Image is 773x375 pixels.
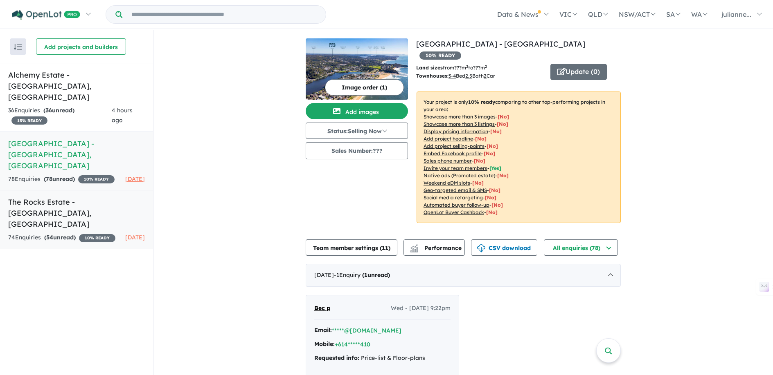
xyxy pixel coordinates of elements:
[306,123,408,139] button: Status:Selling Now
[417,92,621,223] p: Your project is only comparing to other top-performing projects in your area: - - - - - - - - - -...
[364,271,367,279] span: 1
[306,103,408,119] button: Add images
[43,107,74,114] strong: ( unread)
[424,128,488,134] u: Display pricing information
[419,51,461,60] span: 10 % READY
[424,143,485,149] u: Add project selling-points
[473,65,487,71] u: ???m
[416,64,544,72] p: from
[46,175,52,183] span: 78
[8,69,145,103] h5: Alchemy Estate - [GEOGRAPHIC_DATA] , [GEOGRAPHIC_DATA]
[424,158,472,164] u: Sales phone number
[486,209,498,215] span: [No]
[314,304,330,312] span: Bec p
[468,65,487,71] span: to
[497,121,508,127] span: [ No ]
[14,44,22,50] img: sort.svg
[362,271,390,279] strong: ( unread)
[424,202,489,208] u: Automated buyer follow-up
[468,99,495,105] b: 10 % ready
[416,39,585,49] a: [GEOGRAPHIC_DATA] - [GEOGRAPHIC_DATA]
[391,304,451,313] span: Wed - [DATE] 9:22pm
[487,143,498,149] span: [ No ]
[314,354,359,362] strong: Requested info:
[465,73,472,79] u: 2.5
[410,247,418,252] img: bar-chart.svg
[410,244,418,249] img: line-chart.svg
[424,187,487,193] u: Geo-targeted email & SMS
[497,172,509,179] span: [No]
[424,121,495,127] u: Showcase more than 3 listings
[306,239,397,256] button: Team member settings (11)
[721,10,751,18] span: julianne...
[424,172,495,179] u: Native ads (Promoted estate)
[44,234,76,241] strong: ( unread)
[424,136,473,142] u: Add project headline
[125,234,145,241] span: [DATE]
[8,138,145,171] h5: [GEOGRAPHIC_DATA] - [GEOGRAPHIC_DATA] , [GEOGRAPHIC_DATA]
[11,116,47,125] span: 15 % READY
[466,64,468,69] sup: 2
[416,72,544,80] p: Bed Bath Car
[424,194,483,201] u: Social media retargeting
[498,114,509,120] span: [ No ]
[490,128,502,134] span: [ No ]
[8,233,115,243] div: 74 Enquir ies
[334,271,390,279] span: - 1 Enquir y
[485,64,487,69] sup: 2
[314,326,332,334] strong: Email:
[314,304,330,313] a: Bec p
[489,187,500,193] span: [No]
[382,244,388,252] span: 11
[12,10,80,20] img: Openlot PRO Logo White
[44,175,75,183] strong: ( unread)
[489,165,501,171] span: [ Yes ]
[314,340,335,348] strong: Mobile:
[491,202,503,208] span: [No]
[45,107,52,114] span: 36
[454,65,468,71] u: ??? m
[325,79,404,96] button: Image order (1)
[424,209,484,215] u: OpenLot Buyer Cashback
[424,114,496,120] u: Showcase more than 3 images
[306,38,408,100] img: Dove Lane Residences - Warriewood
[477,244,485,252] img: download icon
[306,264,621,287] div: [DATE]
[46,234,53,241] span: 54
[474,158,485,164] span: [ No ]
[424,150,482,156] u: Embed Facebook profile
[424,165,487,171] u: Invite your team members
[544,239,618,256] button: All enquiries (78)
[485,194,496,201] span: [No]
[36,38,126,55] button: Add projects and builders
[403,239,465,256] button: Performance
[112,107,133,124] span: 4 hours ago
[416,73,448,79] b: Townhouses:
[314,353,451,363] div: Price-list & Floor-plans
[8,196,145,230] h5: The Rocks Estate - [GEOGRAPHIC_DATA] , [GEOGRAPHIC_DATA]
[78,175,115,183] span: 10 % READY
[306,142,408,159] button: Sales Number:???
[79,234,115,242] span: 10 % READY
[471,239,537,256] button: CSV download
[550,64,607,80] button: Update (0)
[125,175,145,183] span: [DATE]
[484,73,487,79] u: 2
[8,174,115,184] div: 78 Enquir ies
[484,150,495,156] span: [ No ]
[411,244,462,252] span: Performance
[8,106,112,125] div: 36 Enquir ies
[448,73,456,79] u: 3-4
[424,180,470,186] u: Weekend eDM slots
[472,180,484,186] span: [No]
[124,6,324,23] input: Try estate name, suburb, builder or developer
[416,65,443,71] b: Land sizes
[475,136,487,142] span: [ No ]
